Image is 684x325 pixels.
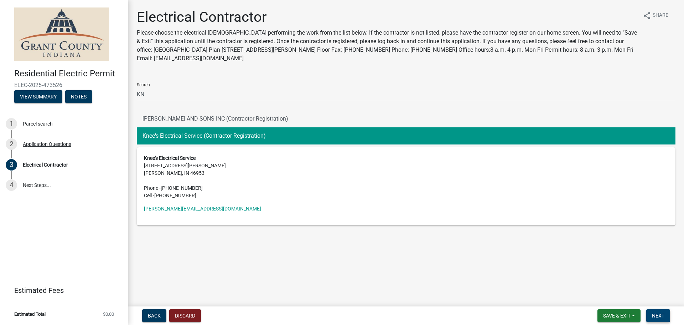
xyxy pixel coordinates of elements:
button: Save & Exit [597,309,641,322]
button: Discard [169,309,201,322]
img: Grant County, Indiana [14,7,109,61]
abbr: Cell - [144,193,154,198]
h4: Residential Electric Permit [14,68,123,79]
i: share [643,11,651,20]
a: [PERSON_NAME][EMAIL_ADDRESS][DOMAIN_NAME] [144,206,261,212]
button: Back [142,309,166,322]
span: Estimated Total [14,312,46,316]
span: Next [652,313,664,319]
div: 4 [6,179,17,191]
input: Search... [137,87,675,102]
a: Estimated Fees [6,283,117,298]
address: [STREET_ADDRESS][PERSON_NAME] [PERSON_NAME], IN 46953 [144,154,668,199]
div: Application Questions [23,142,71,147]
div: 3 [6,159,17,171]
button: shareShare [637,9,674,22]
div: 1 [6,118,17,130]
button: Knee's Electrical Service (Contractor Registration) [137,127,675,144]
span: Share [653,11,668,20]
span: Back [148,313,161,319]
abbr: Phone - [144,185,161,191]
wm-modal-confirm: Notes [65,94,92,100]
span: [PHONE_NUMBER] [154,193,196,198]
span: Save & Exit [603,313,631,319]
button: View Summary [14,90,62,103]
span: $0.00 [103,312,114,316]
span: [PHONE_NUMBER] [161,185,203,191]
wm-modal-confirm: Summary [14,94,62,100]
button: Next [646,309,670,322]
strong: Knee's Electrical Service [144,155,196,161]
div: Parcel search [23,121,53,126]
div: 2 [6,138,17,150]
div: Electrical Contractor [23,162,68,167]
button: [PERSON_NAME] AND SONS INC (Contractor Registration) [137,110,675,127]
h1: Electrical Contractor [137,9,637,26]
span: ELEC-2025-473526 [14,82,114,88]
button: Notes [65,90,92,103]
p: Please choose the electrical [DEMOGRAPHIC_DATA] performing the work from the list below. If the c... [137,29,637,63]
